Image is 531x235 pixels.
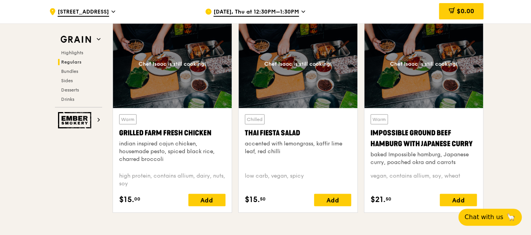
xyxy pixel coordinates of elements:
[371,151,477,166] div: baked Impossible hamburg, Japanese curry, poached okra and carrots
[61,59,82,65] span: Regulars
[245,172,351,188] div: low carb, vegan, spicy
[314,194,351,206] div: Add
[371,114,388,124] div: Warm
[245,140,351,156] div: accented with lemongrass, kaffir lime leaf, red chilli
[58,33,94,47] img: Grain web logo
[456,7,474,15] span: $0.00
[119,172,225,188] div: high protein, contains allium, dairy, nuts, soy
[386,196,391,202] span: 50
[134,196,140,202] span: 00
[245,128,351,138] div: Thai Fiesta Salad
[119,140,225,163] div: indian inspired cajun chicken, housemade pesto, spiced black rice, charred broccoli
[260,196,266,202] span: 50
[458,209,522,226] button: Chat with us🦙
[119,194,134,206] span: $15.
[61,87,79,93] span: Desserts
[245,114,265,124] div: Chilled
[119,128,225,138] div: Grilled Farm Fresh Chicken
[371,128,477,149] div: Impossible Ground Beef Hamburg with Japanese Curry
[61,97,74,102] span: Drinks
[119,114,137,124] div: Warm
[61,69,78,74] span: Bundles
[440,194,477,206] div: Add
[61,50,83,55] span: Highlights
[371,194,386,206] span: $21.
[371,172,477,188] div: vegan, contains allium, soy, wheat
[464,213,503,222] span: Chat with us
[188,194,225,206] div: Add
[58,112,94,128] img: Ember Smokery web logo
[245,194,260,206] span: $15.
[61,78,73,83] span: Sides
[213,8,299,17] span: [DATE], Thu at 12:30PM–1:30PM
[58,8,109,17] span: [STREET_ADDRESS]
[506,213,516,222] span: 🦙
